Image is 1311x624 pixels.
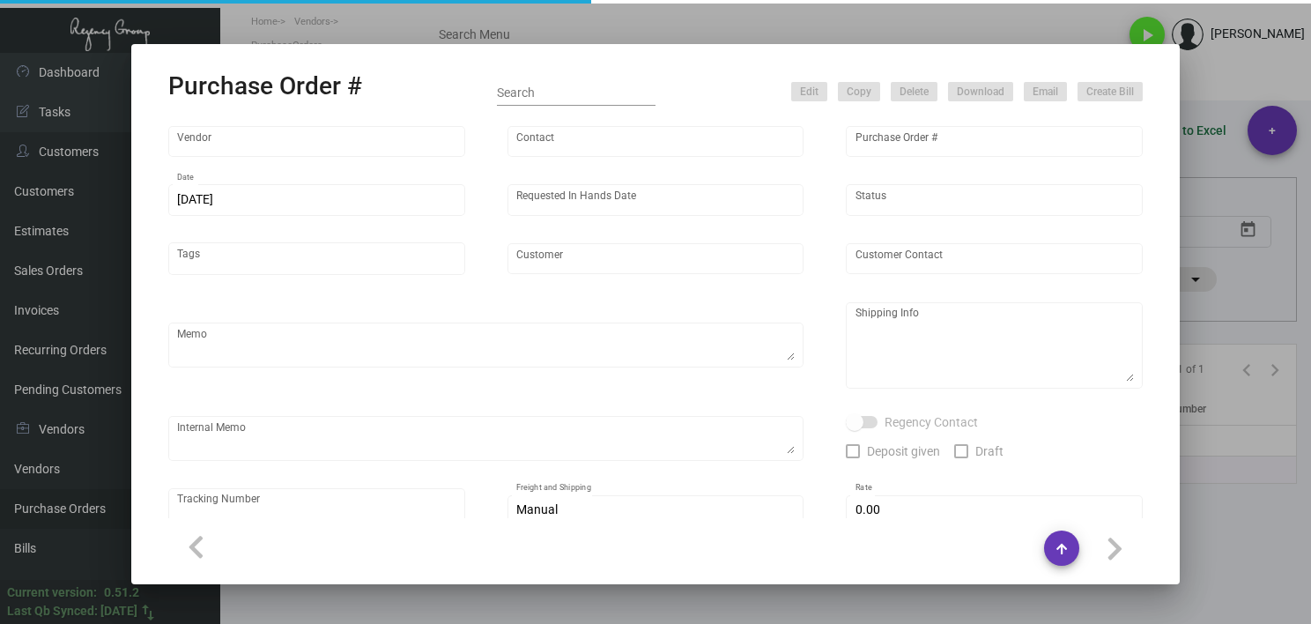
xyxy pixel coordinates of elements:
span: Email [1033,85,1058,100]
span: Download [957,85,1004,100]
span: Delete [900,85,929,100]
div: Current version: [7,583,97,602]
span: Copy [847,85,871,100]
button: Create Bill [1078,82,1143,101]
button: Email [1024,82,1067,101]
div: Last Qb Synced: [DATE] [7,602,137,620]
span: Regency Contact [885,412,978,433]
span: Draft [975,441,1004,462]
button: Delete [891,82,937,101]
button: Edit [791,82,827,101]
button: Download [948,82,1013,101]
h2: Purchase Order # [168,71,362,101]
span: Deposit given [867,441,940,462]
span: Create Bill [1086,85,1134,100]
span: Edit [800,85,818,100]
span: Manual [516,502,558,516]
div: 0.51.2 [104,583,139,602]
button: Copy [838,82,880,101]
